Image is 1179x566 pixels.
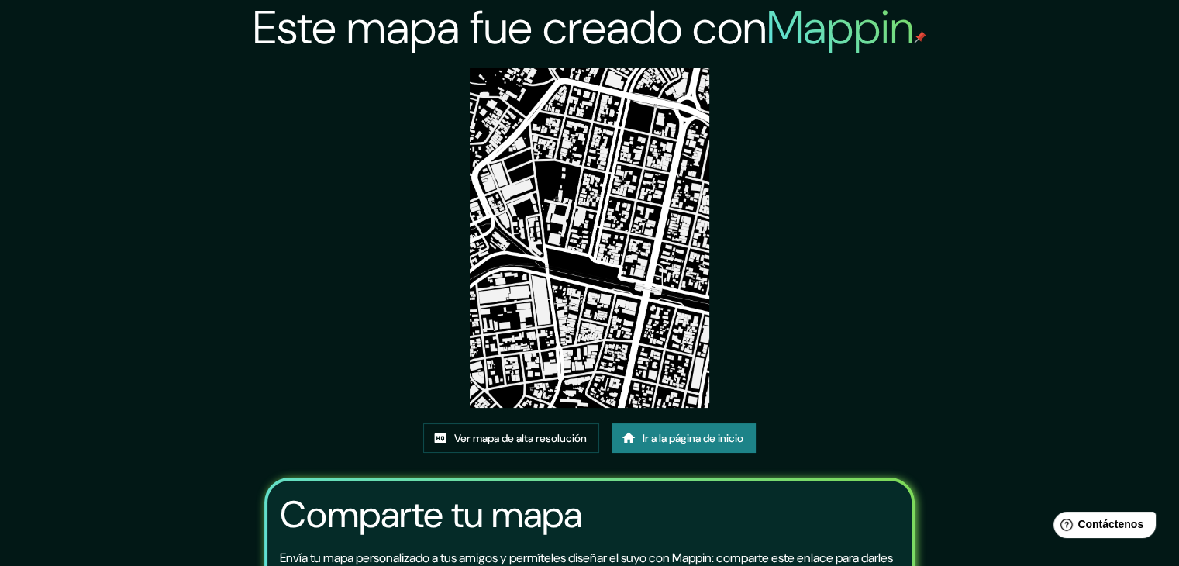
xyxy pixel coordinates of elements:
font: Comparte tu mapa [280,490,582,539]
iframe: Lanzador de widgets de ayuda [1041,506,1162,549]
a: Ir a la página de inicio [612,423,756,453]
img: created-map [470,68,710,408]
font: Ver mapa de alta resolución [454,431,587,445]
a: Ver mapa de alta resolución [423,423,599,453]
font: Ir a la página de inicio [643,431,743,445]
img: pin de mapeo [914,31,926,43]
